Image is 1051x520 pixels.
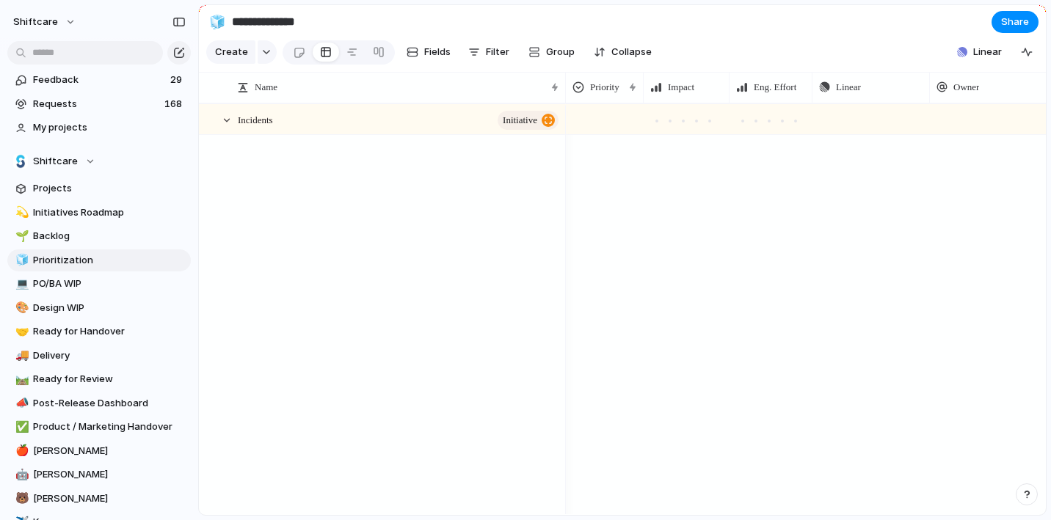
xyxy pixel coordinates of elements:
button: 🛤️ [13,372,28,387]
span: 168 [164,97,185,111]
a: 📣Post-Release Dashboard [7,392,191,414]
button: 🍎 [13,444,28,458]
a: 🤝Ready for Handover [7,321,191,343]
span: Incidents [238,111,273,128]
span: Name [255,80,277,95]
button: ✅ [13,420,28,434]
div: 🤖 [15,466,26,483]
button: Fields [401,40,457,64]
button: Collapse [588,40,658,64]
span: shiftcare [13,15,58,29]
span: Group [546,45,575,59]
span: My projects [33,120,186,135]
span: Backlog [33,229,186,243]
a: 🚚Delivery [7,345,191,367]
a: 💻PO/BA WIP [7,273,191,295]
div: 🎨 [15,299,26,316]
button: 🤖 [13,467,28,482]
button: 🎨 [13,301,28,315]
div: 🐻 [15,490,26,507]
div: 📣 [15,395,26,411]
button: Filter [462,40,515,64]
span: Linear [973,45,1002,59]
a: 🧊Prioritization [7,249,191,271]
span: Owner [953,80,979,95]
span: Prioritization [33,253,186,268]
button: 📣 [13,396,28,411]
span: Linear [836,80,861,95]
a: Feedback29 [7,69,191,91]
span: Requests [33,97,160,111]
button: 💫 [13,205,28,220]
div: 🤝 [15,323,26,340]
span: Feedback [33,73,166,87]
div: 🧊 [209,12,225,32]
button: Group [521,40,582,64]
div: ✅ [15,419,26,436]
span: Fields [424,45,451,59]
a: 💫Initiatives Roadmap [7,202,191,224]
a: 🤖[PERSON_NAME] [7,464,191,486]
span: Design WIP [33,301,186,315]
button: 🧊 [13,253,28,268]
div: 🍎 [15,442,26,459]
a: 🛤️Ready for Review [7,368,191,390]
span: Initiatives Roadmap [33,205,186,220]
button: shiftcare [7,10,84,34]
span: [PERSON_NAME] [33,467,186,482]
a: My projects [7,117,191,139]
a: 🌱Backlog [7,225,191,247]
span: Post-Release Dashboard [33,396,186,411]
span: 29 [170,73,185,87]
span: Create [215,45,248,59]
button: 🌱 [13,229,28,243]
span: Priority [590,80,619,95]
a: Projects [7,177,191,199]
button: Linear [951,41,1008,63]
button: initiative [498,111,559,130]
button: 🐻 [13,491,28,506]
span: Shiftcare [33,154,78,169]
span: Ready for Review [33,372,186,387]
div: 💫 [15,204,26,221]
button: Shiftcare [7,150,191,172]
div: 💻 [15,276,26,293]
span: Impact [668,80,694,95]
span: [PERSON_NAME] [33,444,186,458]
span: Share [1001,15,1029,29]
span: Collapse [611,45,652,59]
button: 🤝 [13,324,28,339]
span: Delivery [33,348,186,363]
a: ✅Product / Marketing Handover [7,416,191,438]
span: Filter [486,45,509,59]
a: 🐻[PERSON_NAME] [7,488,191,510]
span: [PERSON_NAME] [33,491,186,506]
span: initiative [503,110,537,131]
button: 💻 [13,277,28,291]
button: 🧊 [206,10,229,34]
div: 🧊 [15,252,26,268]
button: Create [206,40,255,64]
button: 🚚 [13,348,28,363]
span: PO/BA WIP [33,277,186,291]
div: 🚚 [15,347,26,364]
span: Product / Marketing Handover [33,420,186,434]
a: Requests168 [7,93,191,115]
span: Eng. Effort [754,80,796,95]
button: Share [992,11,1039,33]
div: 🛤️ [15,371,26,388]
a: 🍎[PERSON_NAME] [7,440,191,462]
span: Ready for Handover [33,324,186,339]
a: 🎨Design WIP [7,297,191,319]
